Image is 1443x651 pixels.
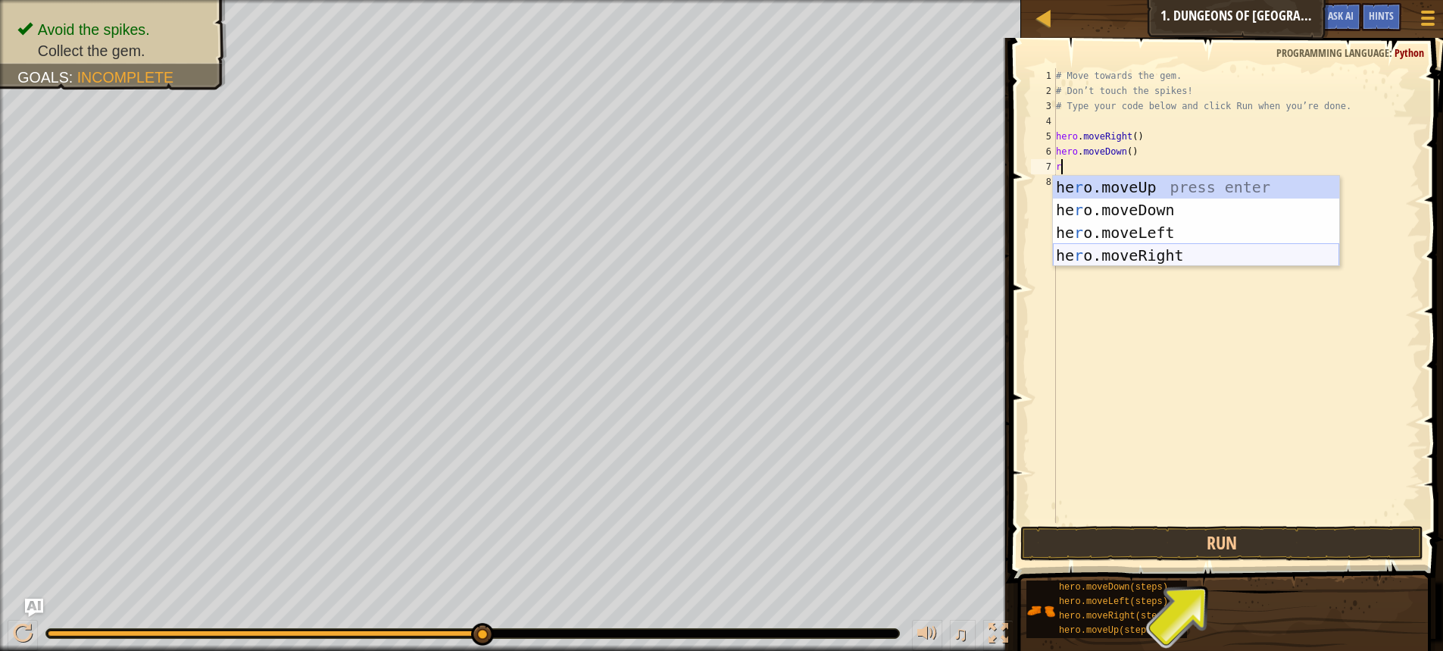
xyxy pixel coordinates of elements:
div: 5 [1031,129,1056,144]
button: ♫ [950,620,976,651]
button: Run [1020,526,1423,561]
span: Avoid the spikes. [38,21,150,38]
span: hero.moveDown(steps) [1059,582,1168,593]
span: hero.moveUp(steps) [1059,625,1157,636]
span: Incomplete [77,69,173,86]
button: Toggle fullscreen [983,620,1014,651]
span: hero.moveLeft(steps) [1059,596,1168,607]
img: portrait.png [1026,596,1055,625]
span: Python [1395,45,1424,60]
li: Avoid the spikes. [17,19,211,40]
button: Ask AI [25,599,43,617]
span: : [1389,45,1395,60]
div: 4 [1031,114,1056,129]
span: ♫ [953,622,968,645]
div: 6 [1031,144,1056,159]
div: 7 [1031,159,1056,174]
span: Programming language [1276,45,1389,60]
li: Collect the gem. [17,40,211,61]
span: : [69,69,77,86]
button: Ctrl + P: Pause [8,620,38,651]
span: hero.moveRight(steps) [1059,611,1173,621]
div: 1 [1031,68,1056,83]
span: Hints [1369,8,1394,23]
div: 8 [1031,174,1056,189]
span: Goals [17,69,69,86]
button: Ask AI [1320,3,1361,31]
div: 2 [1031,83,1056,99]
span: Ask AI [1328,8,1354,23]
div: 3 [1031,99,1056,114]
button: Adjust volume [912,620,942,651]
span: Collect the gem. [38,42,145,59]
